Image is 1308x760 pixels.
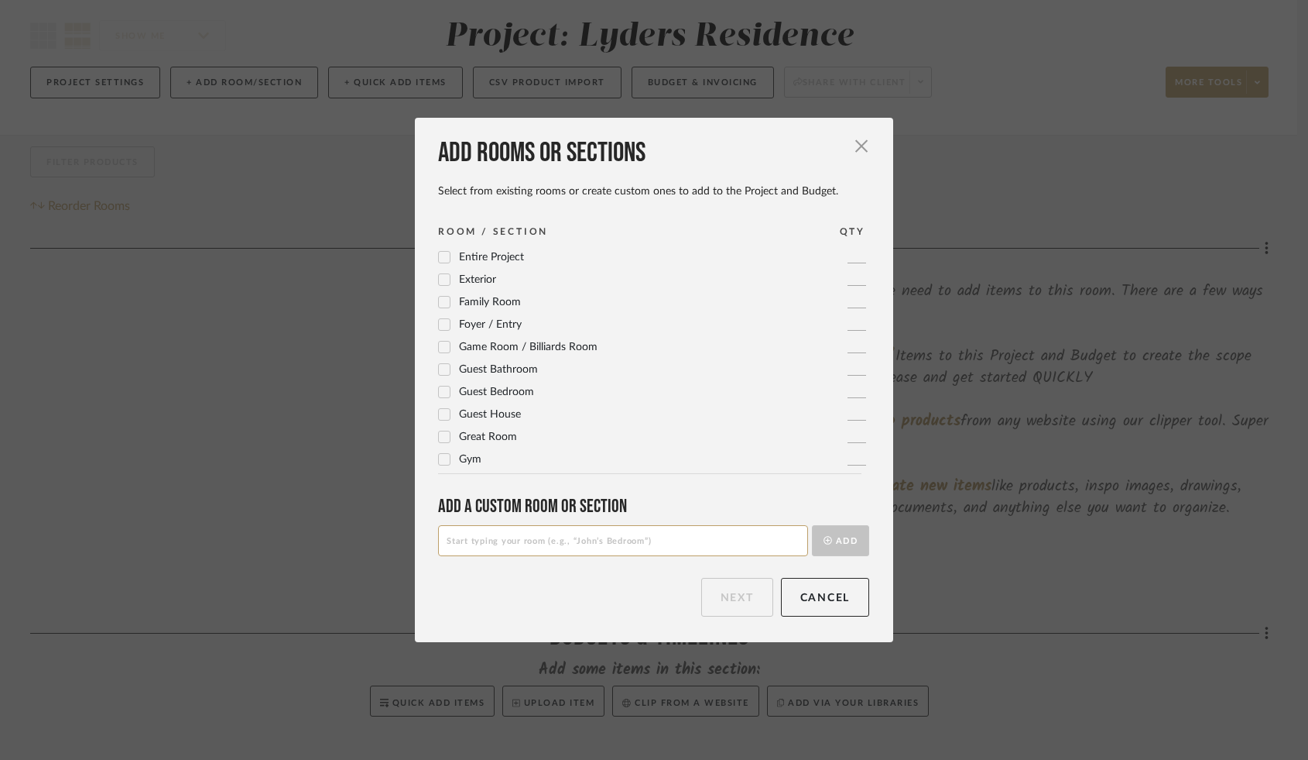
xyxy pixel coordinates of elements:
span: Great Room [459,432,517,442]
span: Foyer / Entry [459,319,522,330]
span: Game Room / Billiards Room [459,342,598,352]
div: Add a Custom room or Section [438,495,869,518]
div: ROOM / SECTION [438,224,548,239]
div: QTY [840,224,865,239]
span: Entire Project [459,252,524,263]
input: Start typing your room (e.g., “John’s Bedroom”) [438,525,808,556]
span: Family Room [459,297,521,308]
button: Cancel [781,578,870,617]
span: Guest Bathroom [459,364,538,375]
button: Close [846,130,877,161]
span: Guest House [459,409,521,420]
button: Next [701,578,773,617]
span: Guest Bedroom [459,387,534,397]
button: Add [812,525,869,556]
div: Add rooms or sections [438,136,869,170]
span: Gym [459,454,481,465]
span: Exterior [459,274,496,285]
div: Select from existing rooms or create custom ones to add to the Project and Budget. [438,184,869,198]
